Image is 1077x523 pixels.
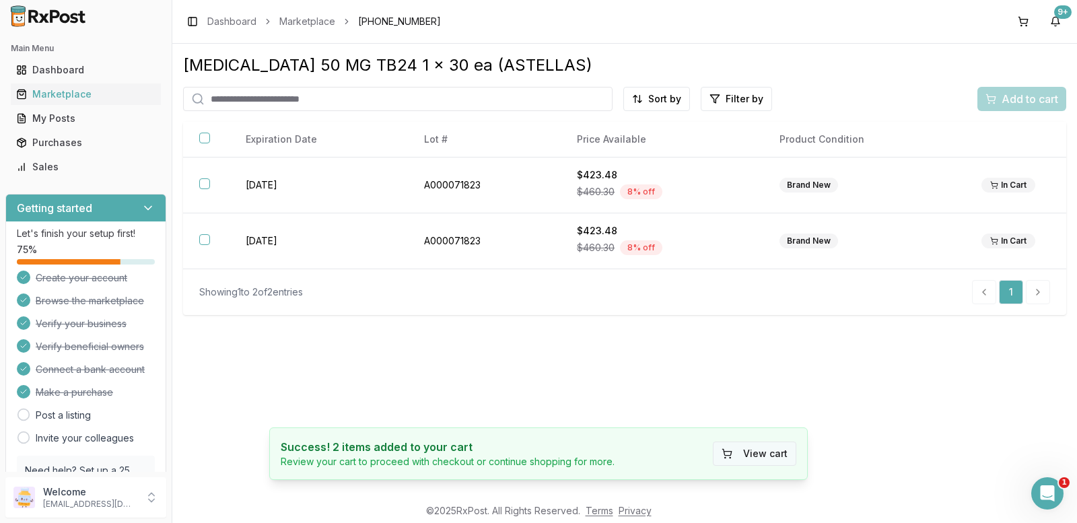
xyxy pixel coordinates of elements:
a: Post a listing [36,409,91,422]
div: $423.48 [577,168,747,182]
h3: Getting started [17,200,92,216]
div: 8 % off [620,240,662,255]
th: Lot # [408,122,561,158]
span: 75 % [17,243,37,256]
span: Connect a bank account [36,363,145,376]
a: Purchases [11,131,161,155]
a: Invite your colleagues [36,431,134,445]
span: Browse the marketplace [36,294,144,308]
img: User avatar [13,487,35,508]
span: [PHONE_NUMBER] [358,15,441,28]
div: Marketplace [16,88,155,101]
p: Need help? Set up a 25 minute call with our team to set up. [25,464,147,504]
span: Create your account [36,271,127,285]
div: In Cart [981,178,1035,193]
button: Dashboard [5,59,166,81]
div: 9+ [1054,5,1072,19]
div: Brand New [779,178,838,193]
p: Let's finish your setup first! [17,227,155,240]
button: Sales [5,156,166,178]
a: My Posts [11,106,161,131]
button: 9+ [1045,11,1066,32]
h4: Success! 2 items added to your cart [281,439,615,455]
a: Privacy [619,505,652,516]
td: [DATE] [230,213,408,269]
h2: Main Menu [11,43,161,54]
div: Dashboard [16,63,155,77]
span: Verify beneficial owners [36,340,144,353]
span: $460.30 [577,241,615,254]
td: A000071823 [408,158,561,213]
nav: breadcrumb [207,15,441,28]
button: Sort by [623,87,690,111]
p: [EMAIL_ADDRESS][DOMAIN_NAME] [43,499,137,510]
a: Dashboard [11,58,161,82]
td: A000071823 [408,213,561,269]
th: Product Condition [763,122,965,158]
div: [MEDICAL_DATA] 50 MG TB24 1 x 30 ea (ASTELLAS) [183,55,1066,76]
span: 1 [1059,477,1070,488]
th: Price Available [561,122,763,158]
div: Brand New [779,234,838,248]
a: 1 [999,280,1023,304]
div: Sales [16,160,155,174]
span: Sort by [648,92,681,106]
nav: pagination [972,280,1050,304]
a: Dashboard [207,15,256,28]
button: My Posts [5,108,166,129]
div: In Cart [981,234,1035,248]
span: Make a purchase [36,386,113,399]
div: Showing 1 to 2 of 2 entries [199,285,303,299]
span: Filter by [726,92,763,106]
iframe: Intercom live chat [1031,477,1064,510]
div: Purchases [16,136,155,149]
span: $460.30 [577,185,615,199]
a: Marketplace [11,82,161,106]
p: Welcome [43,485,137,499]
button: Filter by [701,87,772,111]
button: Marketplace [5,83,166,105]
span: Verify your business [36,317,127,330]
a: Terms [586,505,613,516]
a: Sales [11,155,161,179]
td: [DATE] [230,158,408,213]
button: View cart [713,442,796,466]
p: Review your cart to proceed with checkout or continue shopping for more. [281,455,615,468]
div: My Posts [16,112,155,125]
th: Expiration Date [230,122,408,158]
img: RxPost Logo [5,5,92,27]
button: Purchases [5,132,166,153]
div: 8 % off [620,184,662,199]
a: Marketplace [279,15,335,28]
div: $423.48 [577,224,747,238]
